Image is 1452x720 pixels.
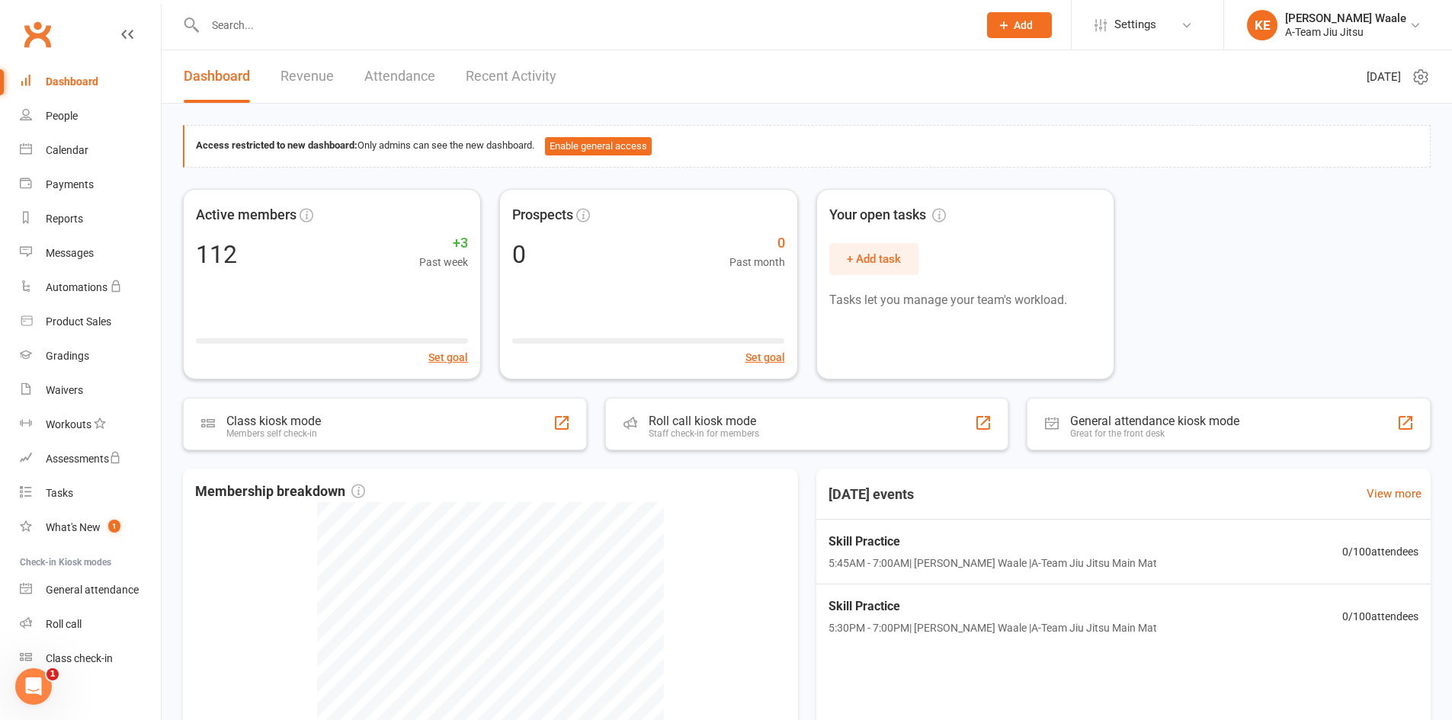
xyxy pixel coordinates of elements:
button: Set goal [745,349,785,366]
a: Gradings [20,339,161,373]
div: Roll call [46,618,82,630]
div: Calendar [46,144,88,156]
a: Workouts [20,408,161,442]
button: + Add task [829,243,918,275]
span: 1 [108,520,120,533]
div: Great for the front desk [1070,428,1239,439]
h3: [DATE] events [816,481,926,508]
span: 5:30PM - 7:00PM | [PERSON_NAME] Waale | A-Team Jiu Jitsu Main Mat [829,619,1157,636]
span: Skill Practice [829,532,1157,552]
a: Clubworx [18,15,56,53]
iframe: Intercom live chat [15,668,52,705]
div: Dashboard [46,75,98,88]
a: Class kiosk mode [20,642,161,676]
span: Active members [196,204,296,226]
div: Only admins can see the new dashboard. [196,137,1418,155]
span: +3 [419,232,468,254]
a: Messages [20,236,161,270]
div: Members self check-in [226,428,321,439]
div: Tasks [46,487,73,499]
div: What's New [46,521,101,533]
span: 0 / 100 attendees [1342,543,1418,560]
div: 112 [196,242,237,267]
div: Roll call kiosk mode [649,414,759,428]
div: General attendance kiosk mode [1070,414,1239,428]
a: General attendance kiosk mode [20,573,161,607]
a: Dashboard [20,65,161,99]
div: 0 [512,242,526,267]
div: Automations [46,281,107,293]
a: Calendar [20,133,161,168]
div: Payments [46,178,94,190]
a: Product Sales [20,305,161,339]
span: [DATE] [1367,68,1401,86]
span: 5:45AM - 7:00AM | [PERSON_NAME] Waale | A-Team Jiu Jitsu Main Mat [829,555,1157,571]
a: Dashboard [184,50,250,103]
button: Add [987,12,1052,38]
a: Automations [20,270,161,305]
div: Product Sales [46,315,111,328]
div: Class kiosk mode [226,414,321,428]
span: 0 [729,232,785,254]
span: Membership breakdown [195,481,365,503]
a: What's New1 [20,510,161,545]
div: [PERSON_NAME] Waale [1285,11,1406,25]
a: Payments [20,168,161,202]
span: Skill Practice [829,597,1157,616]
span: Settings [1114,8,1156,42]
a: Tasks [20,476,161,510]
span: Past week [419,254,468,270]
a: Assessments [20,442,161,476]
a: Roll call [20,607,161,642]
a: People [20,99,161,133]
span: Add [1014,19,1033,31]
a: View more [1367,485,1422,503]
div: Messages [46,247,94,259]
p: Tasks let you manage your team's workload. [829,290,1101,310]
div: KE [1247,10,1277,40]
button: Enable general access [545,137,652,155]
a: Revenue [280,50,334,103]
strong: Access restricted to new dashboard: [196,139,357,151]
div: Waivers [46,384,83,396]
a: Waivers [20,373,161,408]
div: Assessments [46,453,121,465]
a: Reports [20,202,161,236]
button: Set goal [428,349,468,366]
span: Past month [729,254,785,270]
div: Class check-in [46,652,113,664]
div: Gradings [46,350,89,362]
span: 0 / 100 attendees [1342,608,1418,625]
span: Your open tasks [829,204,946,226]
a: Attendance [364,50,435,103]
span: 1 [46,668,59,680]
input: Search... [200,14,967,36]
span: Prospects [512,204,573,226]
div: A-Team Jiu Jitsu [1285,25,1406,39]
div: Reports [46,213,83,225]
div: General attendance [46,584,139,596]
div: Workouts [46,418,91,430]
a: Recent Activity [466,50,556,103]
div: Staff check-in for members [649,428,759,439]
div: People [46,110,78,122]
